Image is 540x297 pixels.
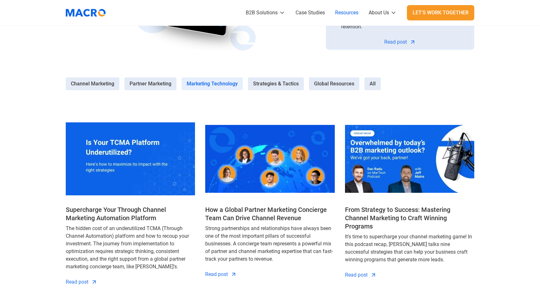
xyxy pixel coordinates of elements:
[205,206,334,222] a: How a Global Partner Marketing Concierge Team Can Drive Channel Revenue
[66,5,110,21] a: home
[71,80,114,88] span: Channel Marketing
[66,278,97,286] a: Read post
[63,5,109,21] img: Macromator Logo
[246,9,278,17] div: B2B Solutions
[314,80,354,88] span: Global Resources
[370,80,376,88] span: All
[253,80,299,88] span: Strategies & Tactics
[345,271,368,279] div: Read post
[407,5,474,20] a: Let's Work Together
[66,278,88,286] div: Read post
[345,233,474,264] div: It’s time to supercharge your channel marketing game! In this podcast recap, [PERSON_NAME] talks ...
[413,9,469,17] div: Let's Work Together
[205,271,228,278] div: Read post
[130,80,171,88] span: Partner Marketing
[384,38,416,46] a: Read post
[205,271,237,278] a: Read post
[384,38,407,46] div: Read post
[66,122,195,195] img: Supercharge Your Through Channel Marketing Automation Platform
[369,9,389,17] div: About Us
[205,225,334,263] div: Strong partnerships and relationships have always been one of the most important pillars of succe...
[205,122,334,195] img: How a Global Partner Marketing Concierge Team Can Drive Channel Revenue
[345,206,474,230] a: From Strategy to Success: Mastering Channel Marketing to Craft Winning Programs
[345,271,377,279] a: Read post
[187,80,238,88] span: Marketing Technology
[66,77,474,92] form: Email Form
[345,122,474,195] img: From Strategy to Success: Mastering Channel Marketing to Craft Winning Programs
[66,225,195,271] div: The hidden cost of an underutilized TCMA (Through Channel Automation) platform and how to recoup ...
[66,206,195,222] a: Supercharge Your Through Channel Marketing Automation Platform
